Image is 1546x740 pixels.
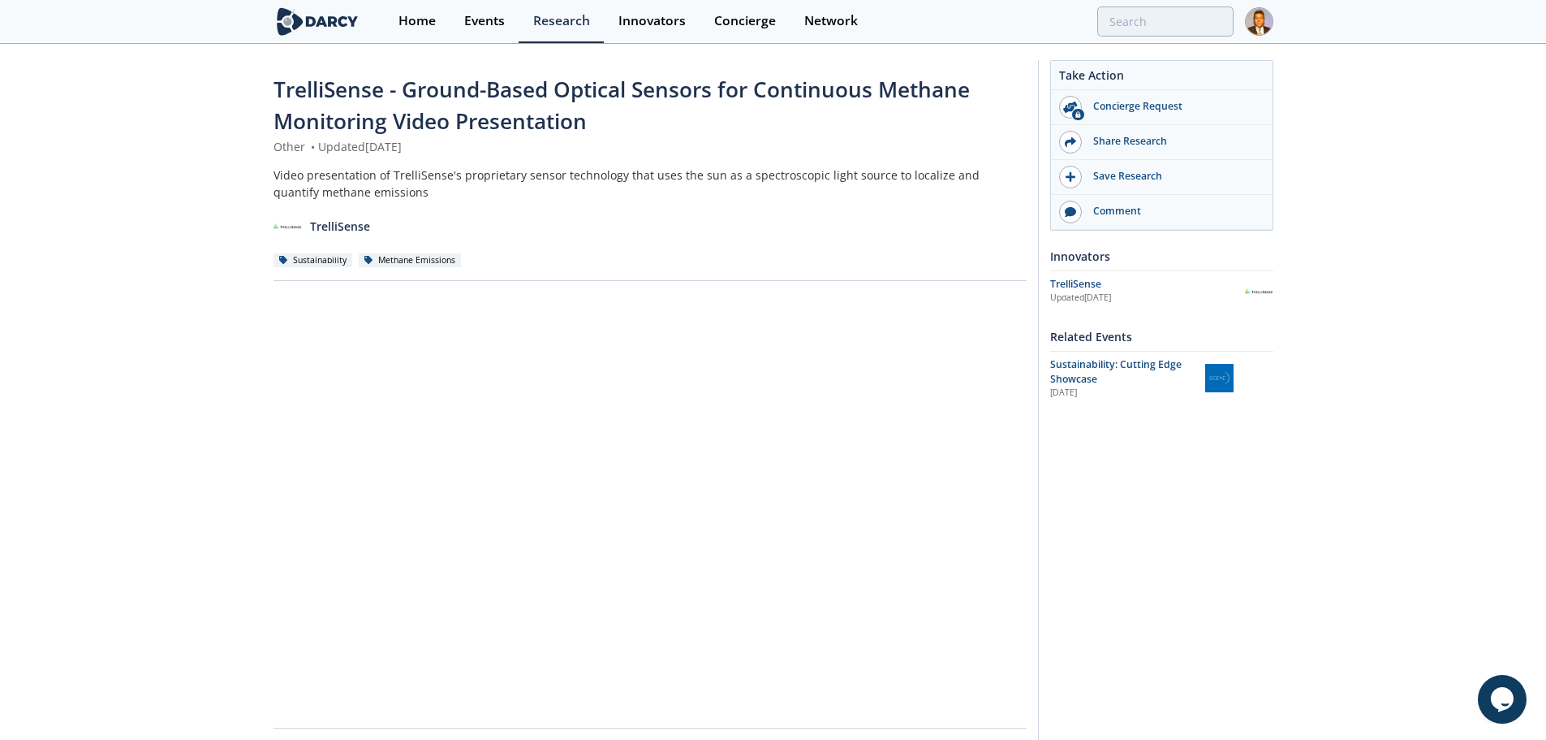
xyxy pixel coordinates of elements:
[618,15,686,28] div: Innovators
[273,292,1027,716] iframe: vimeo
[398,15,436,28] div: Home
[533,15,590,28] div: Research
[1050,387,1194,400] div: [DATE]
[1050,277,1245,292] div: TrelliSense
[273,7,362,36] img: logo-wide.svg
[1082,204,1264,219] div: Comment
[1050,242,1273,270] div: Innovators
[1050,357,1273,400] a: Sustainability: Cutting Edge Showcase [DATE] Sceye
[359,253,462,268] div: Methane Emissions
[273,253,353,268] div: Sustainability
[1245,277,1273,305] img: TrelliSense
[1051,67,1273,90] div: Take Action
[1245,7,1273,36] img: Profile
[1205,364,1234,392] img: Sceye
[464,15,505,28] div: Events
[310,218,370,235] p: TrelliSense
[1050,322,1273,351] div: Related Events
[1478,675,1530,724] iframe: chat widget
[273,75,970,136] span: TrelliSense - Ground-Based Optical Sensors for Continuous Methane Monitoring Video Presentation
[273,138,1027,155] div: Other Updated [DATE]
[1082,169,1264,184] div: Save Research
[804,15,858,28] div: Network
[1050,292,1245,305] div: Updated [DATE]
[714,15,776,28] div: Concierge
[1082,99,1264,114] div: Concierge Request
[1097,6,1234,37] input: Advanced Search
[1082,134,1264,149] div: Share Research
[1050,357,1182,386] span: Sustainability: Cutting Edge Showcase
[308,139,318,154] span: •
[273,167,1027,201] div: Video presentation of TrelliSense's proprietary sensor technology that uses the sun as a spectros...
[1050,277,1273,305] a: TrelliSense Updated[DATE] TrelliSense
